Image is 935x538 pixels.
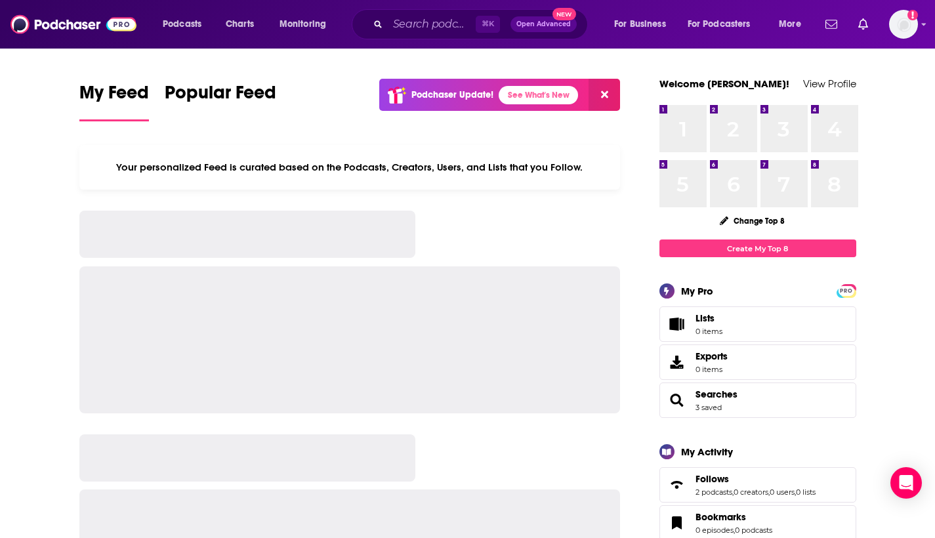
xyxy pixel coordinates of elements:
a: PRO [839,285,854,295]
a: Follows [664,476,690,494]
button: open menu [270,14,343,35]
a: Create My Top 8 [659,239,856,257]
span: New [552,8,576,20]
span: Logged in as harrycunnane [889,10,918,39]
a: 3 saved [696,403,722,412]
img: Podchaser - Follow, Share and Rate Podcasts [10,12,136,37]
a: 2 podcasts [696,487,732,497]
a: 0 creators [734,487,768,497]
button: Show profile menu [889,10,918,39]
span: 0 items [696,365,728,374]
a: Lists [659,306,856,342]
span: For Business [614,15,666,33]
span: Exports [664,353,690,371]
svg: Add a profile image [907,10,918,20]
a: Follows [696,473,816,485]
span: For Podcasters [688,15,751,33]
button: Change Top 8 [712,213,793,229]
p: Podchaser Update! [411,89,493,100]
span: Follows [659,467,856,503]
a: Welcome [PERSON_NAME]! [659,77,789,90]
div: Search podcasts, credits, & more... [364,9,600,39]
a: Popular Feed [165,81,276,121]
button: Open AdvancedNew [510,16,577,32]
div: Open Intercom Messenger [890,467,922,499]
span: Podcasts [163,15,201,33]
span: ⌘ K [476,16,500,33]
a: 0 users [770,487,795,497]
a: 0 podcasts [735,526,772,535]
button: open menu [605,14,682,35]
span: Lists [696,312,722,324]
span: , [768,487,770,497]
button: open menu [770,14,818,35]
a: See What's New [499,86,578,104]
span: Monitoring [280,15,326,33]
a: View Profile [803,77,856,90]
a: Bookmarks [664,514,690,532]
span: , [795,487,796,497]
img: User Profile [889,10,918,39]
span: Bookmarks [696,511,746,523]
a: Charts [217,14,262,35]
span: Popular Feed [165,81,276,112]
a: 0 lists [796,487,816,497]
a: My Feed [79,81,149,121]
button: open menu [154,14,218,35]
div: Your personalized Feed is curated based on the Podcasts, Creators, Users, and Lists that you Follow. [79,145,621,190]
a: Searches [664,391,690,409]
span: Exports [696,350,728,362]
span: PRO [839,286,854,296]
a: Show notifications dropdown [820,13,842,35]
span: My Feed [79,81,149,112]
div: My Activity [681,445,733,458]
span: Lists [696,312,715,324]
a: Searches [696,388,738,400]
button: open menu [679,14,770,35]
div: My Pro [681,285,713,297]
span: Open Advanced [516,21,571,28]
a: Show notifications dropdown [853,13,873,35]
span: Charts [226,15,254,33]
span: , [734,526,735,535]
span: Lists [664,315,690,333]
span: 0 items [696,327,722,336]
span: More [779,15,801,33]
a: Bookmarks [696,511,772,523]
a: Exports [659,344,856,380]
span: Searches [659,383,856,418]
span: Follows [696,473,729,485]
a: 0 episodes [696,526,734,535]
span: , [732,487,734,497]
input: Search podcasts, credits, & more... [388,14,476,35]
